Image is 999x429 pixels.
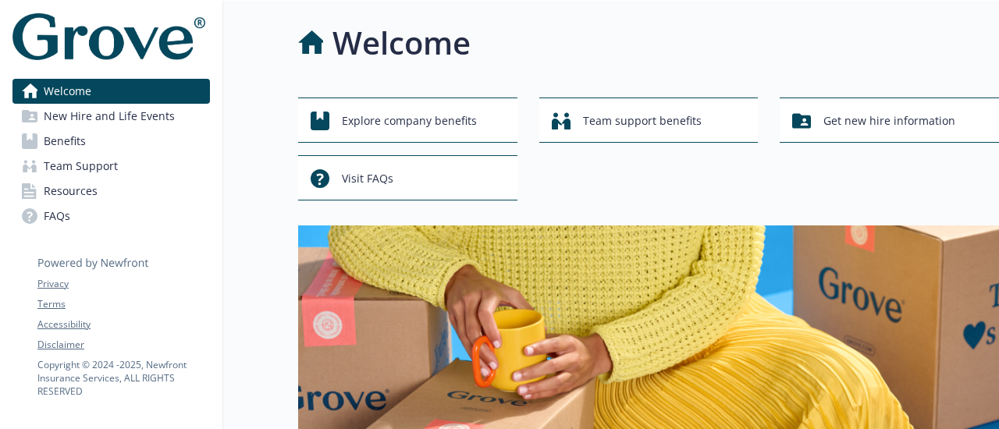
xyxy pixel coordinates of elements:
[37,297,209,311] a: Terms
[44,129,86,154] span: Benefits
[780,97,999,143] button: Get new hire information
[342,106,477,136] span: Explore company benefits
[44,104,175,129] span: New Hire and Life Events
[12,204,210,229] a: FAQs
[37,358,209,398] p: Copyright © 2024 - 2025 , Newfront Insurance Services, ALL RIGHTS RESERVED
[37,317,209,331] a: Accessibility
[342,164,393,193] span: Visit FAQs
[12,179,210,204] a: Resources
[332,19,471,66] h1: Welcome
[298,155,517,200] button: Visit FAQs
[298,97,517,143] button: Explore company benefits
[12,129,210,154] a: Benefits
[12,154,210,179] a: Team Support
[44,179,98,204] span: Resources
[823,106,955,136] span: Get new hire information
[12,79,210,104] a: Welcome
[37,277,209,291] a: Privacy
[37,338,209,352] a: Disclaimer
[583,106,702,136] span: Team support benefits
[539,97,759,143] button: Team support benefits
[44,154,118,179] span: Team Support
[44,79,91,104] span: Welcome
[44,204,70,229] span: FAQs
[12,104,210,129] a: New Hire and Life Events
